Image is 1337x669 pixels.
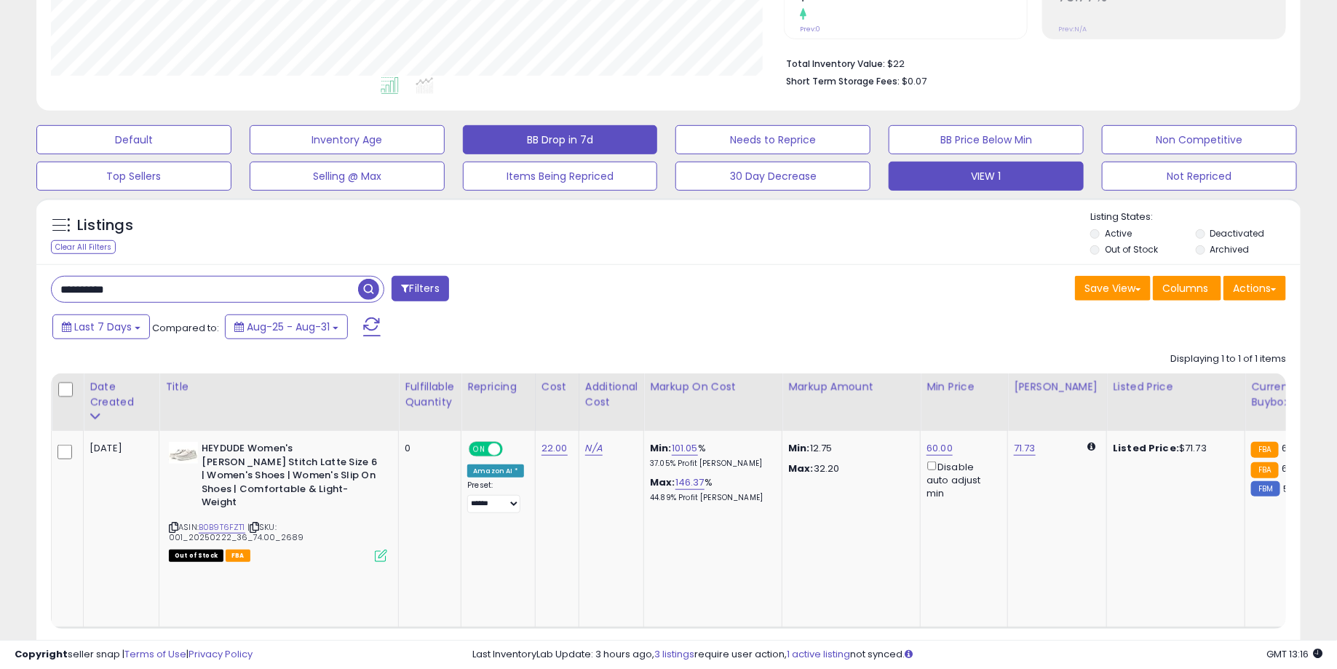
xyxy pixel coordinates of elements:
[247,320,330,334] span: Aug-25 - Aug-31
[927,459,996,500] div: Disable auto adjust min
[675,162,870,191] button: 30 Day Decrease
[1102,162,1297,191] button: Not Repriced
[1058,25,1087,33] small: Prev: N/A
[1170,352,1286,366] div: Displaying 1 to 1 of 1 items
[52,314,150,339] button: Last 7 Days
[250,162,445,191] button: Selling @ Max
[788,462,814,475] strong: Max:
[675,475,705,490] a: 146.37
[788,379,914,395] div: Markup Amount
[787,647,850,661] a: 1 active listing
[650,459,771,469] p: 37.05% Profit [PERSON_NAME]
[1282,441,1294,455] span: 60
[225,314,348,339] button: Aug-25 - Aug-31
[650,379,776,395] div: Markup on Cost
[202,442,378,513] b: HEYDUDE Women's [PERSON_NAME] Stitch Latte Size 6 | Women's Shoes | Women's Slip On Shoes | Comfo...
[650,476,771,503] div: %
[1282,462,1302,475] span: 61.71
[654,647,694,661] a: 3 listings
[1113,441,1179,455] b: Listed Price:
[501,443,524,456] span: OFF
[467,480,524,513] div: Preset:
[36,162,231,191] button: Top Sellers
[788,441,810,455] strong: Min:
[1105,227,1132,240] label: Active
[470,443,488,456] span: ON
[786,54,1275,71] li: $22
[585,379,638,410] div: Additional Cost
[472,648,1322,662] div: Last InventoryLab Update: 3 hours ago, require user action, not synced.
[541,441,568,456] a: 22.00
[152,321,219,335] span: Compared to:
[169,521,303,543] span: | SKU: 001_20250222_36_74.00_2689
[169,550,223,562] span: All listings that are currently out of stock and unavailable for purchase on Amazon
[650,441,672,455] b: Min:
[1251,481,1280,496] small: FBM
[1105,243,1158,256] label: Out of Stock
[927,379,1001,395] div: Min Price
[51,240,116,254] div: Clear All Filters
[927,441,953,456] a: 60.00
[541,379,573,395] div: Cost
[467,379,529,395] div: Repricing
[250,125,445,154] button: Inventory Age
[463,162,658,191] button: Items Being Repriced
[405,379,455,410] div: Fulfillable Quantity
[1113,379,1239,395] div: Listed Price
[1014,441,1036,456] a: 71.73
[1210,243,1250,256] label: Archived
[1251,379,1326,410] div: Current Buybox Price
[650,442,771,469] div: %
[800,25,820,33] small: Prev: 0
[74,320,132,334] span: Last 7 Days
[889,162,1084,191] button: VIEW 1
[650,493,771,503] p: 44.89% Profit [PERSON_NAME]
[788,442,909,455] p: 12.75
[585,441,603,456] a: N/A
[1284,482,1295,496] span: 57
[405,442,450,455] div: 0
[169,442,198,464] img: 312wd3NlOyL._SL40_.jpg
[786,58,885,70] b: Total Inventory Value:
[15,647,68,661] strong: Copyright
[36,125,231,154] button: Default
[672,441,698,456] a: 101.05
[90,442,148,455] div: [DATE]
[1210,227,1265,240] label: Deactivated
[1102,125,1297,154] button: Non Competitive
[1090,210,1301,224] p: Listing States:
[467,464,524,478] div: Amazon AI *
[650,475,675,489] b: Max:
[1075,276,1151,301] button: Save View
[189,647,253,661] a: Privacy Policy
[77,215,133,236] h5: Listings
[902,74,927,88] span: $0.07
[1251,442,1278,458] small: FBA
[199,521,245,534] a: B0B9T6FZT1
[786,75,900,87] b: Short Term Storage Fees:
[15,648,253,662] div: seller snap | |
[1223,276,1286,301] button: Actions
[392,276,448,301] button: Filters
[644,373,782,431] th: The percentage added to the cost of goods (COGS) that forms the calculator for Min & Max prices.
[889,125,1084,154] button: BB Price Below Min
[226,550,250,562] span: FBA
[169,442,387,561] div: ASIN:
[1153,276,1221,301] button: Columns
[90,379,153,410] div: Date Created
[124,647,186,661] a: Terms of Use
[165,379,392,395] div: Title
[1014,379,1100,395] div: [PERSON_NAME]
[675,125,870,154] button: Needs to Reprice
[1266,647,1322,661] span: 2025-09-8 13:16 GMT
[1162,281,1208,296] span: Columns
[1113,442,1234,455] div: $71.73
[788,462,909,475] p: 32.20
[1251,462,1278,478] small: FBA
[463,125,658,154] button: BB Drop in 7d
